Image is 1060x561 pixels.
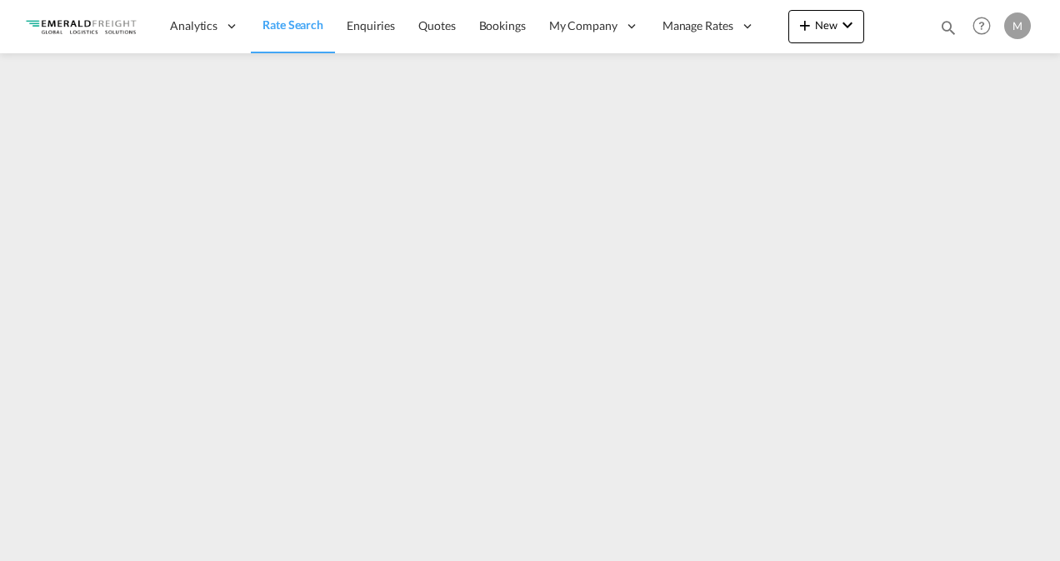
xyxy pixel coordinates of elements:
[479,18,526,32] span: Bookings
[837,15,857,35] md-icon: icon-chevron-down
[967,12,996,40] span: Help
[1004,12,1031,39] div: M
[795,18,857,32] span: New
[788,10,864,43] button: icon-plus 400-fgNewicon-chevron-down
[939,18,957,37] md-icon: icon-magnify
[967,12,1004,42] div: Help
[939,18,957,43] div: icon-magnify
[262,17,323,32] span: Rate Search
[549,17,617,34] span: My Company
[170,17,217,34] span: Analytics
[25,7,137,45] img: c4318bc049f311eda2ff698fe6a37287.png
[347,18,395,32] span: Enquiries
[795,15,815,35] md-icon: icon-plus 400-fg
[662,17,733,34] span: Manage Rates
[418,18,455,32] span: Quotes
